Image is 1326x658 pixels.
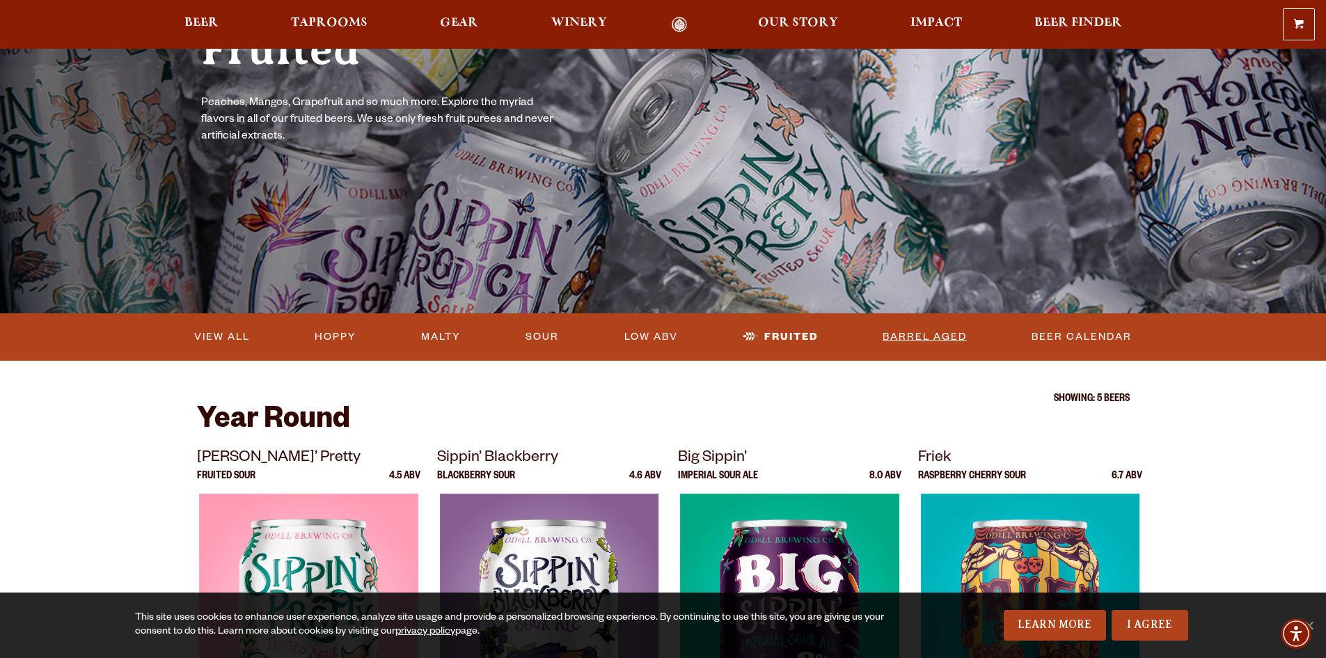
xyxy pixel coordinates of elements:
[201,95,558,146] p: Peaches, Mangos, Grapefruit and so much more. Explore the myriad flavors in all of our fruited be...
[749,17,847,33] a: Our Story
[918,446,1142,471] p: Friek
[437,471,515,494] p: Blackberry Sour
[678,471,758,494] p: Imperial Sour Ale
[291,17,368,29] span: Taprooms
[629,471,661,494] p: 4.6 ABV
[1004,610,1106,641] a: Learn More
[678,446,902,471] p: Big Sippin’
[619,321,684,353] a: Low ABV
[910,17,962,29] span: Impact
[1281,618,1311,649] div: Accessibility Menu
[869,471,901,494] p: 8.0 ABV
[201,26,636,73] h1: Fruited
[1112,610,1188,641] a: I Agree
[1034,17,1122,29] span: Beer Finder
[758,17,838,29] span: Our Story
[877,321,972,353] a: Barrel Aged
[135,611,889,639] div: This site uses cookies to enhance user experience, analyze site usage and provide a personalized ...
[175,17,228,33] a: Beer
[389,471,420,494] p: 4.5 ABV
[197,405,1130,439] h2: Year Round
[189,321,255,353] a: View All
[395,627,455,638] a: privacy policy
[1025,17,1131,33] a: Beer Finder
[520,321,565,353] a: Sour
[282,17,377,33] a: Taprooms
[431,17,487,33] a: Gear
[1026,321,1137,353] a: Beer Calendar
[184,17,219,29] span: Beer
[440,17,478,29] span: Gear
[1112,471,1142,494] p: 6.7 ABV
[654,17,706,33] a: Odell Home
[918,471,1026,494] p: Raspberry Cherry Sour
[197,471,255,494] p: Fruited Sour
[197,446,421,471] p: [PERSON_NAME]’ Pretty
[309,321,362,353] a: Hoppy
[551,17,607,29] span: Winery
[737,321,823,353] a: Fruited
[416,321,466,353] a: Malty
[437,446,661,471] p: Sippin’ Blackberry
[542,17,616,33] a: Winery
[901,17,971,33] a: Impact
[197,394,1130,405] p: Showing: 5 Beers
